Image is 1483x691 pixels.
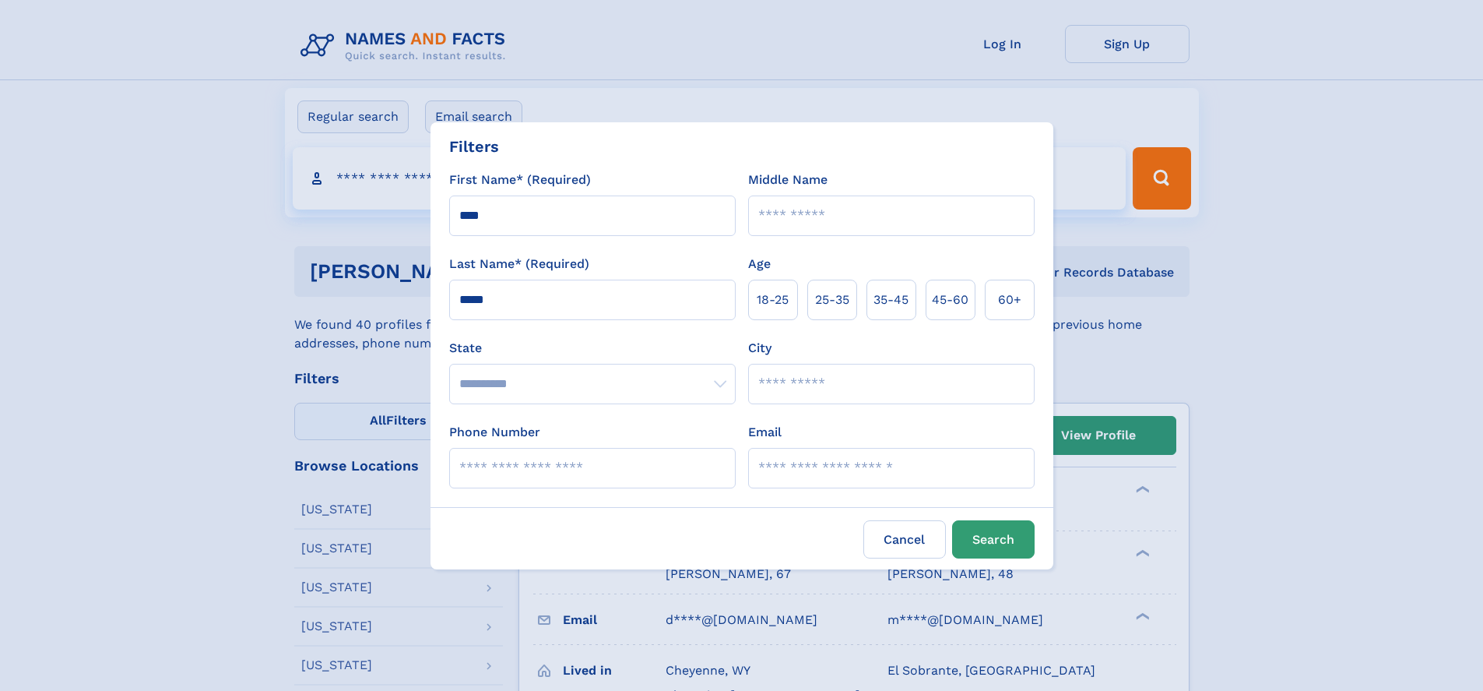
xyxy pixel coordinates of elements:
span: 25‑35 [815,291,849,309]
label: City [748,339,771,358]
span: 60+ [998,291,1021,309]
label: State [449,339,736,358]
label: Phone Number [449,423,540,442]
label: First Name* (Required) [449,171,591,189]
span: 35‑45 [873,291,908,309]
label: Email [748,423,782,442]
label: Cancel [863,520,946,559]
label: Age [748,255,771,273]
label: Middle Name [748,171,828,189]
div: Filters [449,135,499,158]
label: Last Name* (Required) [449,255,589,273]
span: 45‑60 [932,291,968,309]
button: Search [952,520,1035,559]
span: 18‑25 [757,291,789,309]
